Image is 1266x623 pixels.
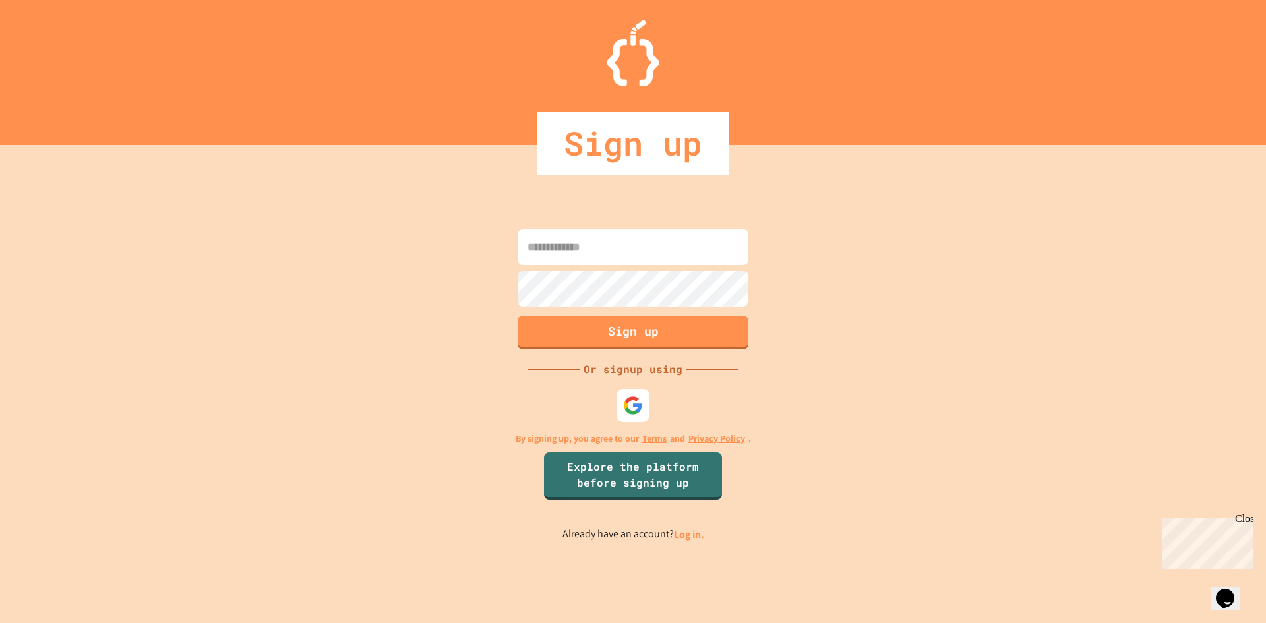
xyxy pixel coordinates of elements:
div: Or signup using [580,361,686,377]
a: Privacy Policy [688,432,745,446]
div: Sign up [537,112,729,175]
img: Logo.svg [607,20,659,86]
img: google-icon.svg [623,396,643,415]
button: Sign up [518,316,748,349]
a: Terms [642,432,667,446]
iframe: chat widget [1157,513,1253,569]
a: Explore the platform before signing up [544,452,722,500]
p: Already have an account? [562,526,704,543]
div: Chat with us now!Close [5,5,91,84]
iframe: chat widget [1211,570,1253,610]
p: By signing up, you agree to our and . [516,432,751,446]
a: Log in. [674,527,704,541]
